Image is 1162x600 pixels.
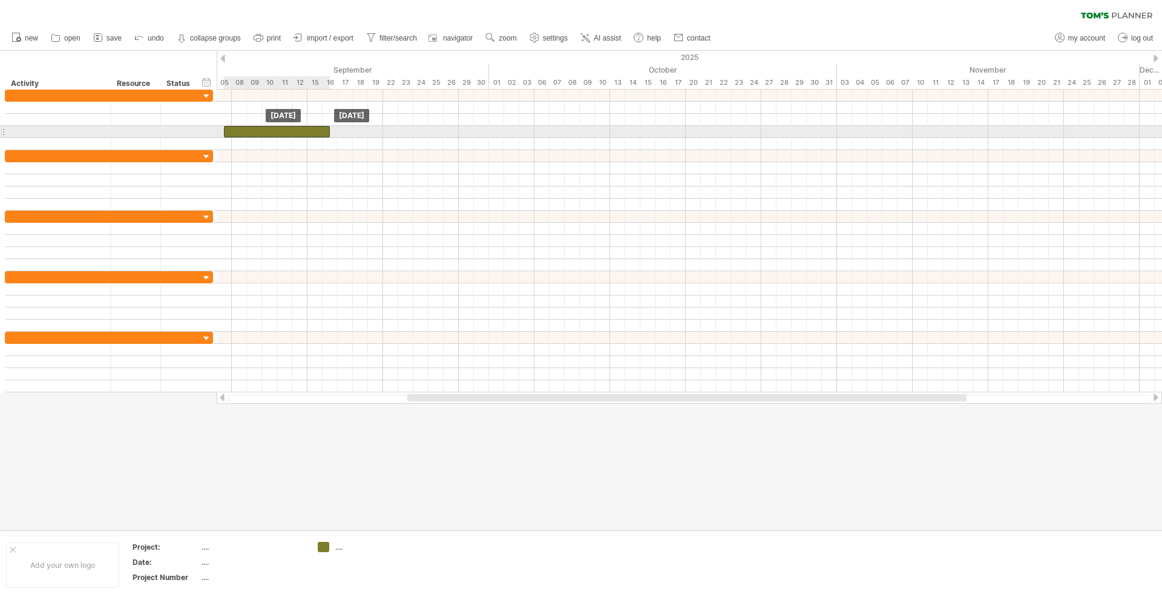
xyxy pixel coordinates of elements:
div: Tuesday, 11 November 2025 [928,76,943,89]
span: save [107,34,122,42]
div: Friday, 7 November 2025 [898,76,913,89]
a: AI assist [577,30,625,46]
span: print [267,34,281,42]
div: Resource [117,77,154,90]
div: Monday, 17 November 2025 [988,76,1003,89]
a: settings [527,30,571,46]
div: Tuesday, 28 October 2025 [776,76,792,89]
div: Monday, 29 September 2025 [459,76,474,89]
div: Friday, 14 November 2025 [973,76,988,89]
div: [DATE] [334,109,369,122]
div: Monday, 15 September 2025 [307,76,323,89]
div: [DATE] [266,109,301,122]
div: Friday, 12 September 2025 [292,76,307,89]
div: October 2025 [489,64,837,76]
div: Tuesday, 14 October 2025 [625,76,640,89]
span: zoom [499,34,516,42]
div: Tuesday, 25 November 2025 [1079,76,1094,89]
div: Monday, 1 December 2025 [1140,76,1155,89]
div: Thursday, 25 September 2025 [428,76,444,89]
div: Friday, 31 October 2025 [822,76,837,89]
div: Project Number [133,572,199,582]
a: help [631,30,665,46]
div: Monday, 10 November 2025 [913,76,928,89]
div: Thursday, 23 October 2025 [731,76,746,89]
div: Thursday, 30 October 2025 [807,76,822,89]
div: Tuesday, 4 November 2025 [852,76,867,89]
a: collapse groups [174,30,245,46]
div: Friday, 5 September 2025 [217,76,232,89]
div: Thursday, 20 November 2025 [1034,76,1049,89]
div: Wednesday, 12 November 2025 [943,76,958,89]
div: Friday, 24 October 2025 [746,76,761,89]
span: AI assist [594,34,621,42]
div: Tuesday, 9 September 2025 [247,76,262,89]
span: settings [543,34,568,42]
div: Monday, 8 September 2025 [232,76,247,89]
div: .... [202,572,303,582]
div: Tuesday, 7 October 2025 [550,76,565,89]
a: new [8,30,42,46]
div: Wednesday, 5 November 2025 [867,76,882,89]
a: print [251,30,284,46]
div: Wednesday, 22 October 2025 [716,76,731,89]
div: Monday, 27 October 2025 [761,76,776,89]
div: Monday, 22 September 2025 [383,76,398,89]
div: Wednesday, 19 November 2025 [1019,76,1034,89]
div: Friday, 19 September 2025 [368,76,383,89]
div: Project: [133,542,199,552]
a: open [48,30,84,46]
div: Friday, 3 October 2025 [519,76,534,89]
div: Thursday, 6 November 2025 [882,76,898,89]
div: Add your own logo [6,542,119,588]
div: Monday, 13 October 2025 [610,76,625,89]
strong: collapse groups [190,34,241,42]
div: Wednesday, 10 September 2025 [262,76,277,89]
a: save [90,30,125,46]
span: filter/search [379,34,417,42]
a: contact [671,30,714,46]
div: .... [202,557,303,567]
a: import / export [290,30,357,46]
a: navigator [427,30,476,46]
div: Thursday, 27 November 2025 [1109,76,1124,89]
div: Friday, 28 November 2025 [1124,76,1140,89]
span: navigator [443,34,473,42]
a: log out [1115,30,1157,46]
div: November 2025 [837,64,1140,76]
div: Wednesday, 29 October 2025 [792,76,807,89]
div: Monday, 6 October 2025 [534,76,550,89]
div: Wednesday, 17 September 2025 [338,76,353,89]
span: my account [1068,34,1105,42]
div: Friday, 17 October 2025 [671,76,686,89]
div: Friday, 21 November 2025 [1049,76,1064,89]
div: Date: [133,557,199,567]
div: Status [166,77,193,90]
div: .... [335,542,401,552]
div: Activity [11,77,104,90]
div: Tuesday, 23 September 2025 [398,76,413,89]
div: Monday, 20 October 2025 [686,76,701,89]
div: Monday, 3 November 2025 [837,76,852,89]
div: Wednesday, 1 October 2025 [489,76,504,89]
a: my account [1052,30,1109,46]
div: September 2025 [156,64,489,76]
div: Friday, 10 October 2025 [595,76,610,89]
div: Monday, 24 November 2025 [1064,76,1079,89]
span: contact [687,34,711,42]
span: undo [148,34,164,42]
div: Tuesday, 30 September 2025 [474,76,489,89]
a: zoom [482,30,520,46]
div: Thursday, 18 September 2025 [353,76,368,89]
div: Tuesday, 16 September 2025 [323,76,338,89]
span: open [64,34,80,42]
div: Tuesday, 21 October 2025 [701,76,716,89]
span: log out [1131,34,1153,42]
a: undo [131,30,168,46]
span: help [647,34,661,42]
div: Thursday, 9 October 2025 [580,76,595,89]
div: Wednesday, 15 October 2025 [640,76,655,89]
a: filter/search [363,30,421,46]
div: Thursday, 11 September 2025 [277,76,292,89]
div: Wednesday, 24 September 2025 [413,76,428,89]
